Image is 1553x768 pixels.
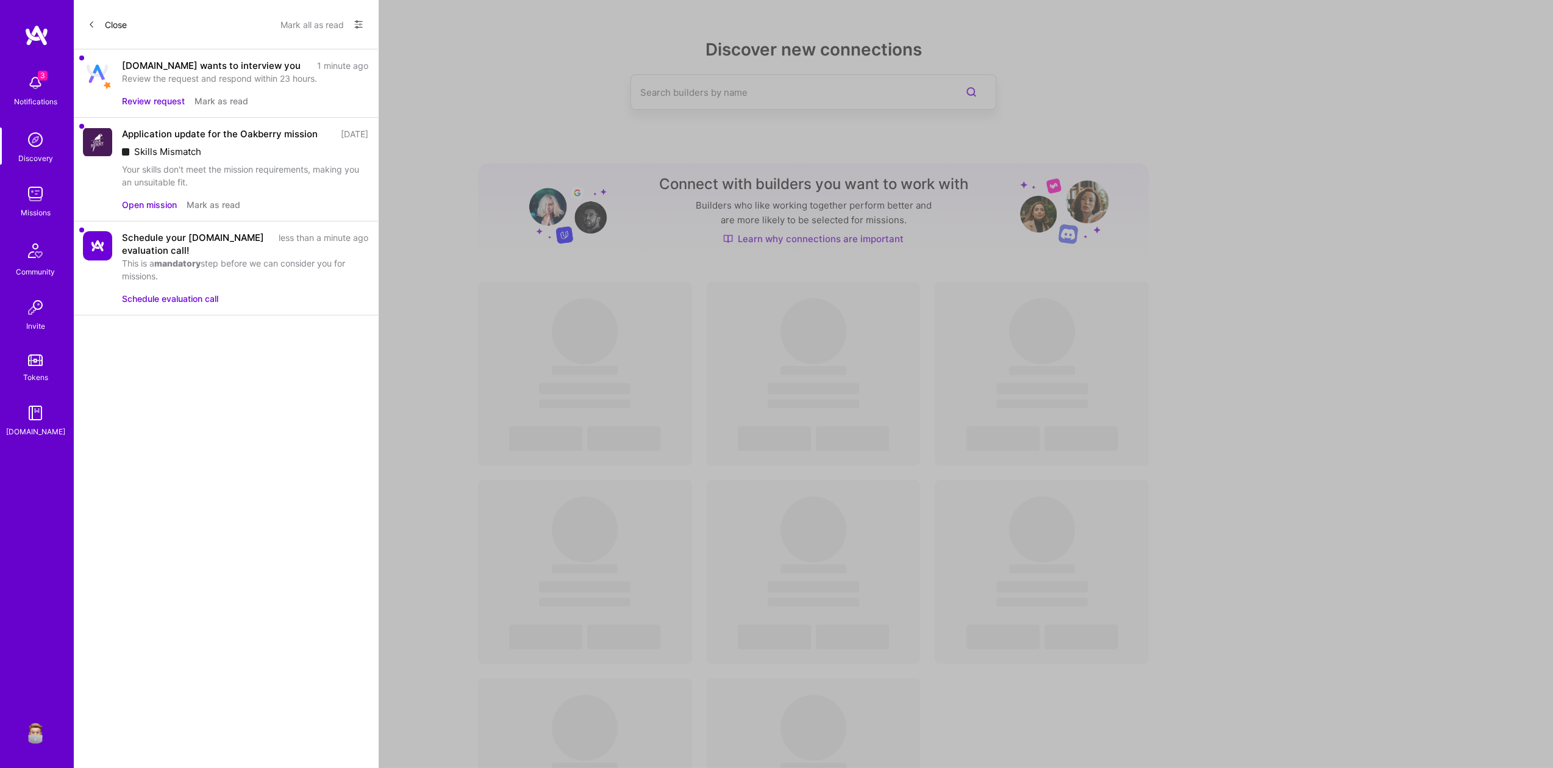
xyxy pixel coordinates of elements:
img: discovery [23,127,48,152]
b: mandatory [154,258,201,268]
img: Community [21,236,50,265]
button: Mark all as read [280,15,344,34]
div: Your skills don't meet the mission requirements, making you an unsuitable fit. [122,163,368,188]
div: [DOMAIN_NAME] wants to interview you [122,59,301,72]
div: Tokens [23,371,48,384]
div: Schedule your [DOMAIN_NAME] evaluation call! [122,231,271,257]
img: teamwork [23,182,48,206]
img: tokens [28,354,43,366]
a: User Avatar [20,719,51,744]
img: Company Logo [83,128,112,157]
div: Discovery [18,152,53,165]
div: Community [16,265,55,278]
div: Invite [26,320,45,332]
div: Missions [21,206,51,219]
button: Mark as read [187,198,240,211]
button: Review request [122,95,185,107]
img: logo [24,24,49,46]
button: Open mission [122,198,177,211]
button: Close [88,15,127,34]
div: [DATE] [341,127,368,140]
img: User Avatar [23,719,48,744]
div: 1 minute ago [317,59,368,72]
div: [DOMAIN_NAME] [6,425,65,438]
div: Review the request and respond within 23 hours. [122,72,368,85]
div: Skills Mismatch [122,145,368,158]
div: This is a step before we can consider you for missions. [122,257,368,282]
img: Company Logo [83,231,112,260]
img: guide book [23,401,48,425]
div: less than a minute ago [279,231,368,257]
div: Application update for the Oakberry mission [122,127,318,140]
button: Mark as read [195,95,248,107]
img: Invite [23,295,48,320]
button: Schedule evaluation call [122,292,218,305]
img: Company Logo [87,65,109,83]
img: star icon [101,79,113,92]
